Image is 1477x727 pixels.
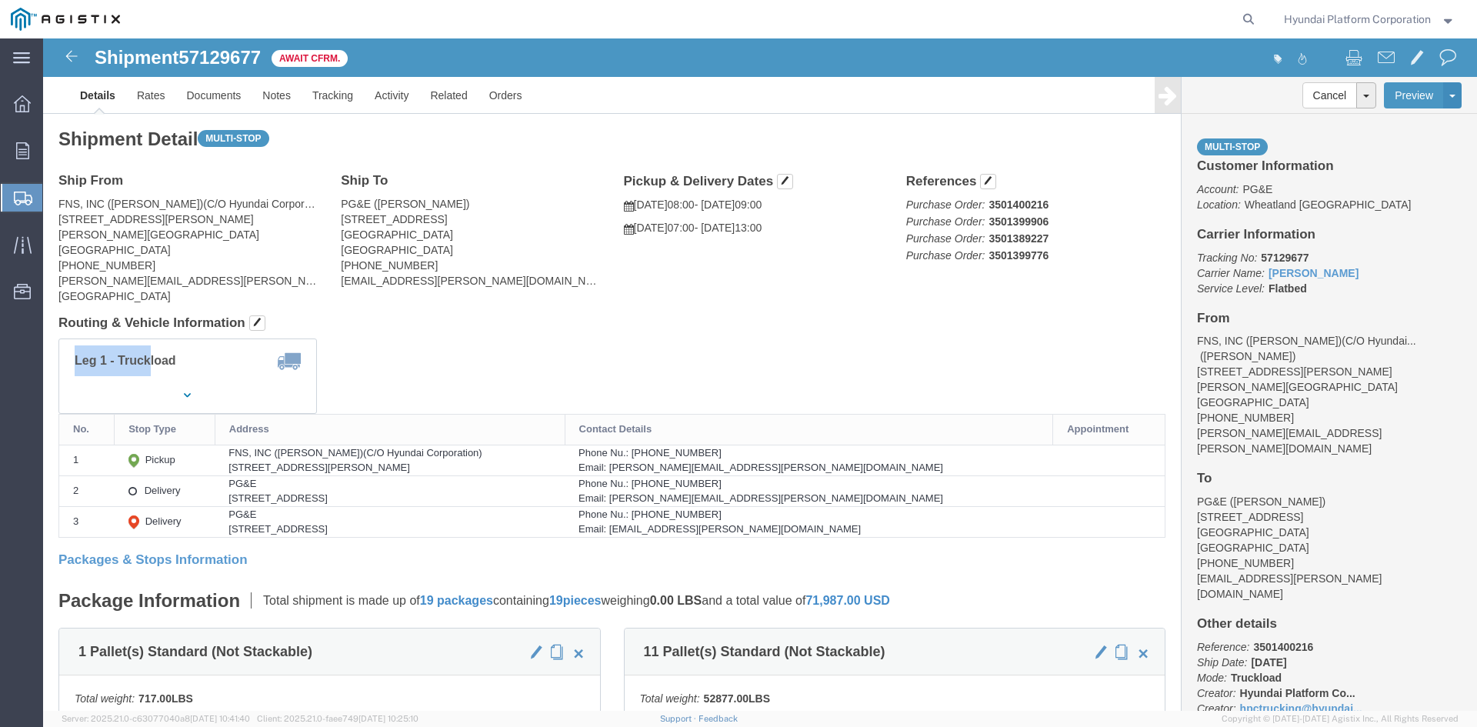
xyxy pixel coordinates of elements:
a: Feedback [698,714,738,723]
img: logo [11,8,120,31]
span: Client: 2025.21.0-faee749 [257,714,418,723]
button: Hyundai Platform Corporation [1283,10,1456,28]
span: [DATE] 10:41:40 [190,714,250,723]
iframe: FS Legacy Container [43,38,1477,711]
a: Support [660,714,698,723]
span: Server: 2025.21.0-c63077040a8 [62,714,250,723]
span: [DATE] 10:25:10 [358,714,418,723]
span: Copyright © [DATE]-[DATE] Agistix Inc., All Rights Reserved [1222,712,1459,725]
span: Hyundai Platform Corporation [1284,11,1431,28]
